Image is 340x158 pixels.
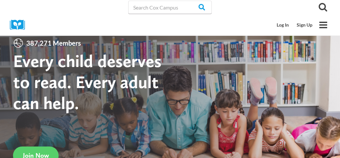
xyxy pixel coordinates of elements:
[273,19,316,31] nav: Secondary Mobile Navigation
[128,1,212,14] input: Search Cox Campus
[24,38,84,48] span: 387,271 Members
[13,50,161,113] strong: Every child deserves to read. Every adult can help.
[316,18,330,32] button: Open menu
[10,20,30,30] img: Cox Campus
[273,19,293,31] a: Log In
[293,19,316,31] a: Sign Up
